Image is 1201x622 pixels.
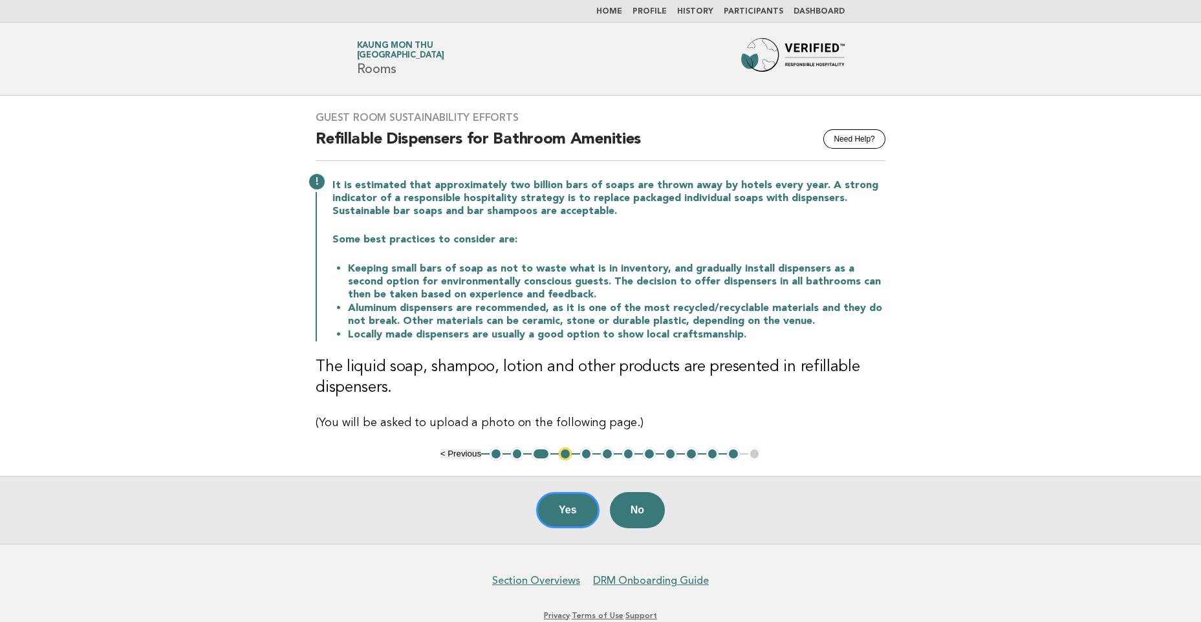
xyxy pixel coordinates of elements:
button: Need Help? [823,129,885,149]
button: < Previous [440,449,481,458]
li: Locally made dispensers are usually a good option to show local craftsmanship. [348,328,885,341]
button: 1 [490,447,503,460]
a: Dashboard [794,8,845,16]
button: 2 [511,447,524,460]
button: 5 [580,447,593,460]
span: [GEOGRAPHIC_DATA] [357,52,444,60]
button: 8 [643,447,656,460]
li: Aluminum dispensers are recommended, as it is one of the most recycled/recyclable materials and t... [348,301,885,328]
button: 7 [622,447,635,460]
button: Yes [536,492,600,528]
a: Kaung Mon Thu[GEOGRAPHIC_DATA] [357,41,444,59]
a: Section Overviews [492,574,580,587]
a: Participants [724,8,783,16]
h2: Refillable Dispensers for Bathroom Amenities [316,129,885,161]
button: 9 [664,447,677,460]
a: Terms of Use [572,611,623,620]
a: Profile [633,8,667,16]
a: DRM Onboarding Guide [593,574,709,587]
p: It is estimated that approximately two billion bars of soaps are thrown away by hotels every year... [332,179,885,218]
h3: Guest Room Sustainability Efforts [316,111,885,124]
a: History [677,8,713,16]
a: Privacy [544,611,570,620]
button: 4 [559,447,572,460]
button: No [610,492,665,528]
h3: The liquid soap, shampoo, lotion and other products are presented in refillable dispensers. [316,357,885,398]
img: Forbes Travel Guide [741,38,845,80]
p: · · [205,610,997,621]
a: Home [596,8,622,16]
li: Keeping small bars of soap as not to waste what is in inventory, and gradually install dispensers... [348,262,885,301]
p: Some best practices to consider are: [332,233,885,246]
button: 11 [706,447,719,460]
button: 10 [685,447,698,460]
p: (You will be asked to upload a photo on the following page.) [316,414,885,432]
h1: Rooms [357,42,444,76]
button: 12 [727,447,740,460]
button: 3 [532,447,550,460]
button: 6 [601,447,614,460]
a: Support [625,611,657,620]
